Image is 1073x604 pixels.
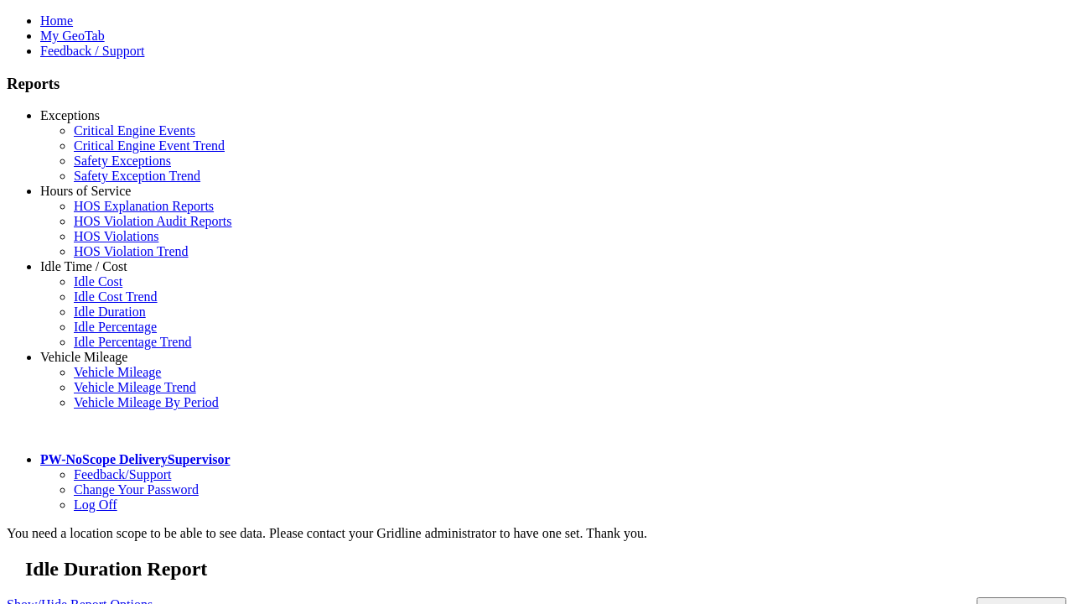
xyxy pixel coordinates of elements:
a: Idle Time / Cost [40,259,127,273]
a: Feedback/Support [74,467,171,482]
a: Idle Cost [74,274,122,289]
a: Log Off [74,497,117,512]
h2: Idle Duration Report [25,558,1066,581]
div: You need a location scope to be able to see data. Please contact your Gridline administrator to h... [7,526,1066,541]
a: Vehicle Mileage [74,365,161,379]
a: Idle Cost Trend [74,289,158,304]
a: Hours of Service [40,184,131,198]
a: Change Your Password [74,482,199,497]
a: HOS Violation Trend [74,244,189,258]
a: Idle Percentage Trend [74,335,191,349]
a: HOS Violation Audit Reports [74,214,232,228]
a: Safety Exceptions [74,154,171,168]
a: Vehicle Mileage Trend [74,380,196,394]
a: Exceptions [40,108,100,122]
a: Idle Percentage [74,320,157,334]
h3: Reports [7,75,1066,93]
a: Home [40,13,73,28]
a: Feedback / Support [40,44,144,58]
a: Safety Exception Trend [74,169,200,183]
a: Critical Engine Events [74,123,195,138]
a: PW-NoScope DeliverySupervisor [40,452,230,466]
a: Critical Engine Event Trend [74,138,225,153]
a: Idle Duration [74,305,146,319]
a: HOS Violations [74,229,158,243]
a: Vehicle Mileage [40,350,127,364]
a: HOS Explanation Reports [74,199,214,213]
a: Vehicle Mileage By Period [74,395,219,409]
a: My GeoTab [40,29,105,43]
